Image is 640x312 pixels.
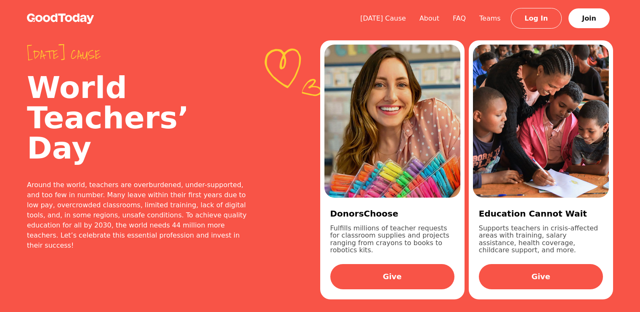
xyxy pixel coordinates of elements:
div: Around the world, teachers are overburdened, under-supported, and too few in number. Many leave w... [27,180,253,251]
a: About [413,14,446,22]
h3: DonorsChoose [330,208,454,219]
img: GoodToday [27,13,94,24]
a: Give [479,264,603,289]
p: Fulfills millions of teacher requests for classroom supplies and projects ranging from crayons to... [330,225,454,254]
img: 95722209-6040-457b-a530-fd09ce00f8a5.jpg [324,45,460,198]
a: Give [330,264,454,289]
h2: World Teachers’ Day [27,72,253,163]
a: [DATE] Cause [353,14,413,22]
span: [DATE] cause [27,47,253,62]
a: Log In [511,8,562,29]
h3: Education Cannot Wait [479,208,603,219]
a: Teams [473,14,507,22]
p: Supports teachers in crisis-affected areas with training, salary assistance, health coverage, chi... [479,225,603,254]
a: FAQ [446,14,473,22]
a: Join [568,8,610,28]
img: 19e05118-3e33-4711-9807-c10232ac9e76.jpg [473,45,609,198]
